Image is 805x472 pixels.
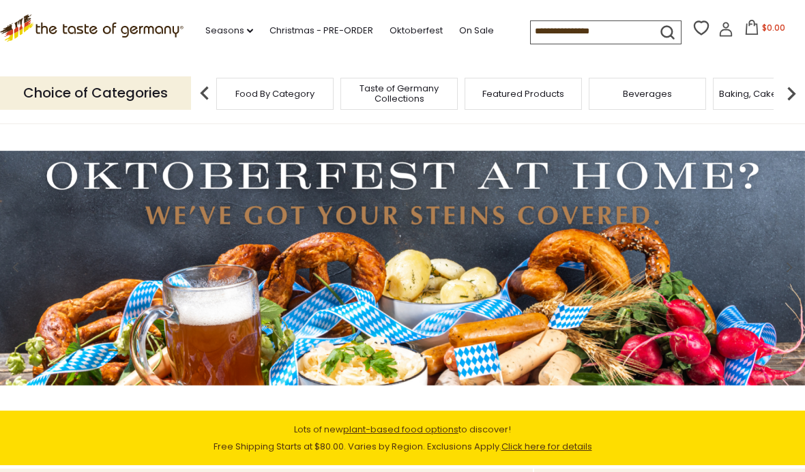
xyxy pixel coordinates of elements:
[214,423,592,453] span: Lots of new to discover! Free Shipping Starts at $80.00. Varies by Region. Exclusions Apply.
[269,23,373,38] a: Christmas - PRE-ORDER
[501,440,592,453] a: Click here for details
[343,423,458,436] a: plant-based food options
[623,89,672,99] a: Beverages
[390,23,443,38] a: Oktoberfest
[191,80,218,107] img: previous arrow
[459,23,494,38] a: On Sale
[345,83,454,104] a: Taste of Germany Collections
[205,23,253,38] a: Seasons
[482,89,564,99] a: Featured Products
[762,22,785,33] span: $0.00
[736,20,794,40] button: $0.00
[235,89,314,99] a: Food By Category
[778,80,805,107] img: next arrow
